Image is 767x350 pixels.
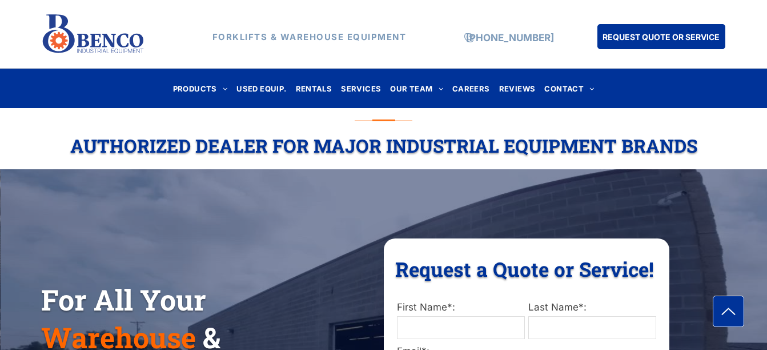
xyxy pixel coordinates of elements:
a: USED EQUIP. [232,81,291,96]
a: CAREERS [448,81,495,96]
span: For All Your [41,281,206,319]
span: Request a Quote or Service! [395,256,654,282]
a: RENTALS [291,81,337,96]
a: REQUEST QUOTE OR SERVICE [597,24,725,49]
strong: FORKLIFTS & WAREHOUSE EQUIPMENT [212,31,407,42]
a: SERVICES [336,81,385,96]
label: Last Name*: [528,300,656,315]
a: PRODUCTS [168,81,232,96]
span: REQUEST QUOTE OR SERVICE [603,26,720,47]
span: Authorized Dealer For Major Industrial Equipment Brands [70,133,697,158]
a: OUR TEAM [385,81,448,96]
a: CONTACT [540,81,599,96]
a: REVIEWS [495,81,540,96]
label: First Name*: [397,300,525,315]
a: [PHONE_NUMBER] [466,32,554,43]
